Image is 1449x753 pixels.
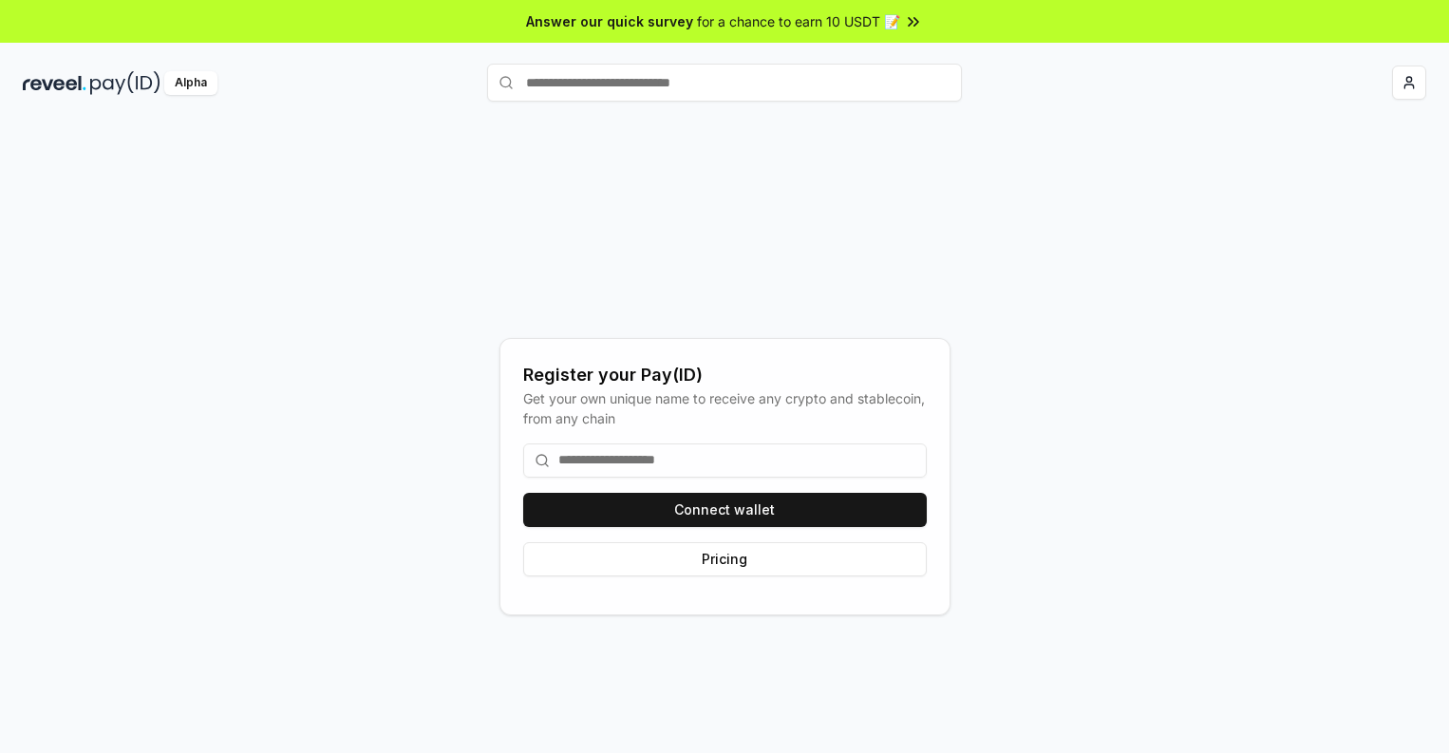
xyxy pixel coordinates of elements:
button: Pricing [523,542,927,576]
img: reveel_dark [23,71,86,95]
button: Connect wallet [523,493,927,527]
span: Answer our quick survey [526,11,693,31]
span: for a chance to earn 10 USDT 📝 [697,11,900,31]
img: pay_id [90,71,160,95]
div: Register your Pay(ID) [523,362,927,388]
div: Get your own unique name to receive any crypto and stablecoin, from any chain [523,388,927,428]
div: Alpha [164,71,217,95]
